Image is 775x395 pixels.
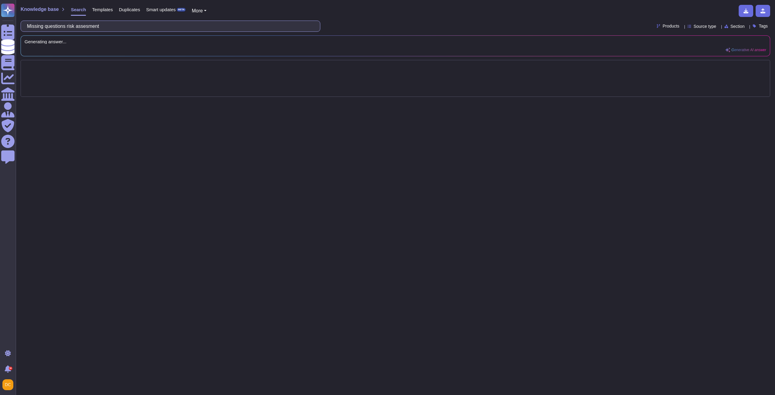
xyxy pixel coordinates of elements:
[92,7,113,12] span: Templates
[759,24,768,28] span: Tags
[1,378,18,391] button: user
[192,7,206,15] button: More
[177,8,186,12] div: BETA
[25,39,766,44] span: Generating answer...
[119,7,140,12] span: Duplicates
[71,7,86,12] span: Search
[663,24,679,28] span: Products
[192,8,203,13] span: More
[9,367,12,370] div: 9+
[24,21,314,31] input: Search a question or template...
[731,48,766,52] span: Generative AI answer
[2,379,13,390] img: user
[21,7,59,12] span: Knowledge base
[146,7,176,12] span: Smart updates
[694,24,716,28] span: Source type
[730,24,745,28] span: Section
